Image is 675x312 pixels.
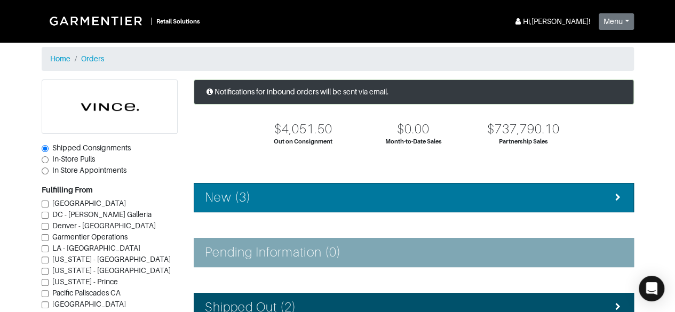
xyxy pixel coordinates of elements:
nav: breadcrumb [42,47,634,71]
span: Shipped Consignments [52,143,131,152]
input: Shipped Consignments [42,145,49,152]
input: In-Store Pulls [42,156,49,163]
span: DC - [PERSON_NAME] Galleria [52,210,152,219]
small: Retail Solutions [156,18,200,25]
div: $4,051.50 [274,122,332,137]
div: | [150,15,152,27]
input: Pacific Paliscades CA [42,290,49,297]
span: [GEOGRAPHIC_DATA] [52,199,126,207]
h4: Pending Information (0) [205,245,341,260]
input: In Store Appointments [42,167,49,174]
h4: New (3) [205,190,251,205]
input: DC - [PERSON_NAME] Galleria [42,212,49,219]
input: [GEOGRAPHIC_DATA] [42,301,49,308]
a: |Retail Solutions [42,9,204,33]
div: $0.00 [397,122,430,137]
div: Partnership Sales [499,137,547,146]
img: cyAkLTq7csKWtL9WARqkkVaF.png [42,80,177,133]
span: In Store Appointments [52,166,126,174]
span: [US_STATE] - [GEOGRAPHIC_DATA] [52,255,171,263]
span: [GEOGRAPHIC_DATA] [52,300,126,308]
div: $737,790.10 [487,122,560,137]
input: [GEOGRAPHIC_DATA] [42,201,49,207]
span: Denver - [GEOGRAPHIC_DATA] [52,221,156,230]
img: Garmentier [44,11,150,31]
input: Denver - [GEOGRAPHIC_DATA] [42,223,49,230]
span: In-Store Pulls [52,155,95,163]
span: Pacific Paliscades CA [52,289,121,297]
a: Home [50,54,70,63]
div: Open Intercom Messenger [639,276,664,301]
input: [US_STATE] - [GEOGRAPHIC_DATA] [42,268,49,275]
input: [US_STATE] - Prince [42,279,49,286]
input: Garmentier Operations [42,234,49,241]
div: Hi, [PERSON_NAME] ! [513,16,590,27]
div: Month-to-Date Sales [385,137,442,146]
span: [US_STATE] - Prince [52,277,118,286]
span: [US_STATE] - [GEOGRAPHIC_DATA] [52,266,171,275]
span: LA - [GEOGRAPHIC_DATA] [52,244,140,252]
span: Garmentier Operations [52,233,128,241]
button: Menu [599,13,634,30]
label: Fulfilling From [42,185,93,196]
input: LA - [GEOGRAPHIC_DATA] [42,245,49,252]
input: [US_STATE] - [GEOGRAPHIC_DATA] [42,257,49,263]
a: Orders [81,54,104,63]
div: Out on Consignment [274,137,332,146]
div: Notifications for inbound orders will be sent via email. [194,79,634,105]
